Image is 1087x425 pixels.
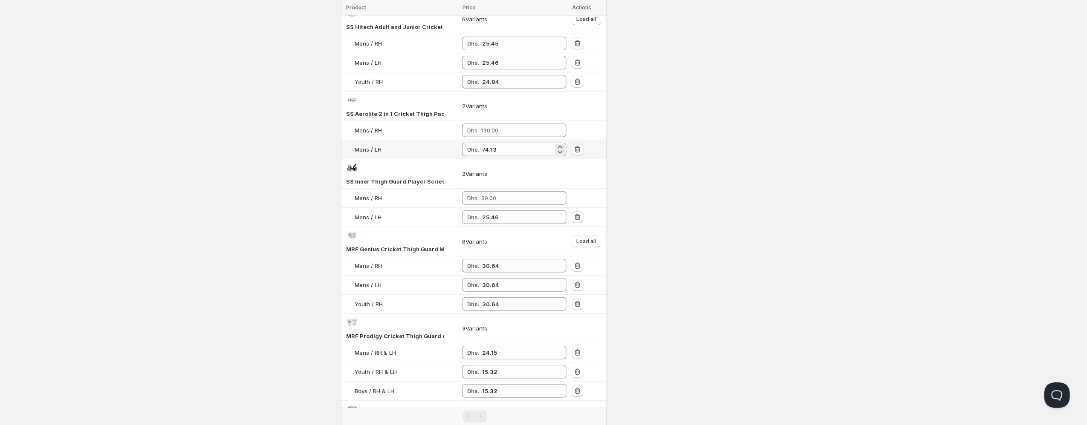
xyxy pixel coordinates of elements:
div: SS Aerolite 2 in 1 Cricket Thigh Pad Guard [346,109,444,118]
span: SS Aerolite 2 in 1 Cricket Thigh Pad Guard [346,110,464,117]
input: 45.00 [482,365,554,379]
input: 39.00 [481,191,554,205]
div: SS Inner Thigh Guard Player Series Cricket Thigh Pad [346,177,444,186]
div: Mens / RH [355,39,382,48]
strong: Dhs. [467,214,480,221]
input: 65.00 [482,259,554,273]
strong: Dhs. [467,388,480,394]
strong: Dhs. [467,59,480,66]
div: Mens / LH [355,58,382,67]
strong: Dhs. [467,146,480,153]
span: Mens / RH [355,127,382,134]
span: Youth / RH [355,78,383,85]
input: 130.00 [481,123,554,137]
div: Mens / RH [355,194,382,202]
span: Mens / RH & LH [355,349,396,356]
span: Mens / RH [355,195,382,201]
div: Mens / RH & LH [355,348,396,357]
iframe: Help Scout Beacon - Open [1044,382,1070,408]
input: 65.00 [482,278,554,292]
span: Mens / LH [355,59,382,66]
td: 2 Variants [460,92,569,121]
div: Mens / RH [355,126,382,135]
div: MRF Prodigy Cricket Thigh Guard Adult and Junior [346,332,444,340]
span: Mens / LH [355,214,382,221]
span: Mens / RH [355,262,382,269]
div: Youth / RH & LH [355,368,397,376]
div: Mens / RH [355,261,382,270]
td: 6 Variants [460,5,569,34]
span: Boys / RH & LH [355,388,394,394]
span: Mens / LH [355,281,382,288]
div: Boys / RH & LH [355,387,394,395]
input: 45.00 [482,37,554,50]
td: 2 Variants [460,159,569,189]
strong: Dhs. [467,281,480,288]
span: Dhs. [467,127,479,134]
span: Mens / LH [355,146,382,153]
div: SS Hitech Adult and Junior Cricket Thigh Pad Guard RH & LH [346,23,444,31]
span: Price [463,4,476,11]
strong: Dhs. [467,78,480,85]
div: Youth / RH [355,300,383,308]
span: Product [346,4,366,11]
span: MRF Genius Cricket Thigh Guard Mens and Junior [346,246,486,253]
div: MRF Genius Cricket Thigh Guard Mens and Junior [346,245,444,253]
span: Youth / RH & LH [355,368,397,375]
div: Mens / LH [355,281,382,289]
span: MRF Prodigy Cricket Thigh Guard Adult and Junior [346,333,489,339]
div: Youth / RH [355,78,383,86]
td: 3 Variants [460,314,569,343]
input: 45.00 [482,75,554,89]
input: 45.00 [482,384,554,398]
span: Dhs. [467,195,479,201]
input: 39.00 [482,210,554,224]
span: SS Hitech Adult and Junior Cricket Thigh Pad Guard RH & LH [346,23,515,30]
div: Mens / LH [355,213,382,221]
span: Load all [577,238,596,245]
strong: Dhs. [467,40,480,47]
span: Actions [572,4,591,11]
span: Mens / RH [355,40,382,47]
span: Youth / RH [355,301,383,307]
input: 45.00 [482,56,554,69]
span: SS Inner Thigh Guard Player Series Cricket Thigh Pad [346,178,498,185]
input: 65.00 [482,297,554,311]
strong: Dhs. [467,349,480,356]
strong: Dhs. [467,368,480,375]
span: Load all [577,16,596,23]
div: Mens / LH [355,145,382,154]
strong: Dhs. [467,262,480,269]
td: 6 Variants [460,227,569,256]
nav: Pagination [341,408,607,425]
button: Load all [572,13,601,25]
input: 45.00 [482,346,554,359]
strong: Dhs. [467,301,480,307]
input: 130.00 [482,143,554,156]
button: Load all [572,235,601,247]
